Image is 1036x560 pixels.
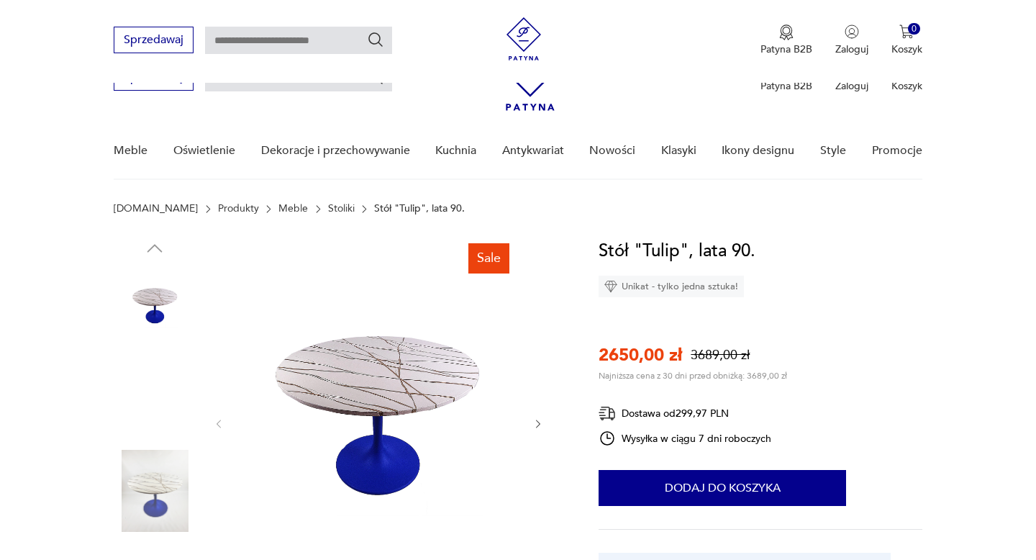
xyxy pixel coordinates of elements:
a: Sprzedawaj [114,36,194,46]
p: Koszyk [891,42,922,56]
p: Patyna B2B [760,42,812,56]
a: Promocje [872,123,922,179]
a: Produkty [218,203,259,214]
p: Patyna B2B [760,79,812,93]
img: Ikona diamentu [604,280,617,293]
div: Wysyłka w ciągu 7 dni roboczych [599,430,771,447]
div: Sale [468,243,509,274]
a: Klasyki [661,123,696,179]
img: Patyna - sklep z meblami i dekoracjami vintage [502,17,545,60]
a: Meble [278,203,308,214]
img: Zdjęcie produktu Stół "Tulip", lata 90. [114,266,196,348]
a: Style [820,123,846,179]
button: Patyna B2B [760,24,812,56]
p: Stół "Tulip", lata 90. [374,203,465,214]
p: Koszyk [891,79,922,93]
p: Najniższa cena z 30 dni przed obniżką: 3689,00 zł [599,370,787,381]
a: Stoliki [328,203,355,214]
div: Unikat - tylko jedna sztuka! [599,276,744,297]
button: Sprzedawaj [114,27,194,53]
img: Zdjęcie produktu Stół "Tulip", lata 90. [114,358,196,441]
img: Ikona koszyka [899,24,914,39]
button: Zaloguj [835,24,868,56]
p: Zaloguj [835,79,868,93]
button: Dodaj do koszyka [599,470,846,506]
p: Zaloguj [835,42,868,56]
div: 0 [908,23,920,35]
p: 3689,00 zł [691,346,750,364]
button: Szukaj [367,31,384,48]
a: Nowości [589,123,635,179]
button: 0Koszyk [891,24,922,56]
a: Antykwariat [502,123,564,179]
img: Zdjęcie produktu Stół "Tulip", lata 90. [114,450,196,532]
img: Ikona dostawy [599,405,616,423]
a: Ikona medaluPatyna B2B [760,24,812,56]
div: Dostawa od 299,97 PLN [599,405,771,423]
a: Kuchnia [435,123,476,179]
img: Ikona medalu [779,24,794,40]
a: Meble [114,123,147,179]
a: Ikony designu [722,123,794,179]
a: Oświetlenie [173,123,235,179]
a: Dekoracje i przechowywanie [261,123,410,179]
img: Ikonka użytkownika [845,24,859,39]
h1: Stół "Tulip", lata 90. [599,238,755,265]
a: Sprzedawaj [114,73,194,83]
p: 2650,00 zł [599,343,682,367]
a: [DOMAIN_NAME] [114,203,198,214]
